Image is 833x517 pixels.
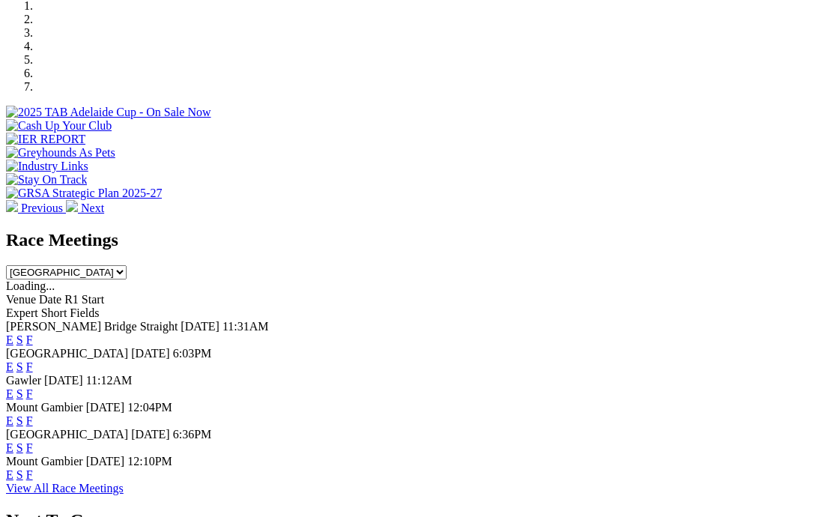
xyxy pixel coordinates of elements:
a: E [6,360,13,373]
span: 6:36PM [173,428,212,441]
span: [DATE] [131,428,170,441]
a: F [26,333,33,346]
a: View All Race Meetings [6,482,124,495]
span: [DATE] [86,455,125,468]
span: [GEOGRAPHIC_DATA] [6,347,128,360]
span: Mount Gambier [6,401,83,414]
a: F [26,468,33,481]
a: E [6,468,13,481]
a: E [6,333,13,346]
a: E [6,414,13,427]
a: E [6,387,13,400]
img: Greyhounds As Pets [6,146,115,160]
span: Previous [21,202,63,214]
span: [DATE] [181,320,219,333]
img: Cash Up Your Club [6,119,112,133]
img: 2025 TAB Adelaide Cup - On Sale Now [6,106,211,119]
span: 11:12AM [86,374,133,387]
span: Next [81,202,104,214]
img: Stay On Track [6,173,87,187]
span: Mount Gambier [6,455,83,468]
a: E [6,441,13,454]
span: 12:10PM [127,455,172,468]
img: chevron-left-pager-white.svg [6,200,18,212]
span: Fields [70,306,99,319]
span: Date [39,293,61,306]
span: [GEOGRAPHIC_DATA] [6,428,128,441]
span: 6:03PM [173,347,212,360]
a: S [16,441,23,454]
span: [DATE] [131,347,170,360]
a: F [26,360,33,373]
span: [PERSON_NAME] Bridge Straight [6,320,178,333]
a: S [16,360,23,373]
img: Industry Links [6,160,88,173]
span: [DATE] [44,374,83,387]
a: Next [66,202,104,214]
a: Previous [6,202,66,214]
span: Venue [6,293,36,306]
a: S [16,333,23,346]
span: 11:31AM [222,320,269,333]
span: Gawler [6,374,41,387]
span: 12:04PM [127,401,172,414]
span: Loading... [6,279,55,292]
img: IER REPORT [6,133,85,146]
span: R1 Start [64,293,104,306]
span: Expert [6,306,38,319]
a: S [16,468,23,481]
h2: Race Meetings [6,230,827,250]
img: GRSA Strategic Plan 2025-27 [6,187,162,200]
a: F [26,441,33,454]
a: S [16,387,23,400]
a: F [26,387,33,400]
span: [DATE] [86,401,125,414]
a: F [26,414,33,427]
a: S [16,414,23,427]
img: chevron-right-pager-white.svg [66,200,78,212]
span: Short [41,306,67,319]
